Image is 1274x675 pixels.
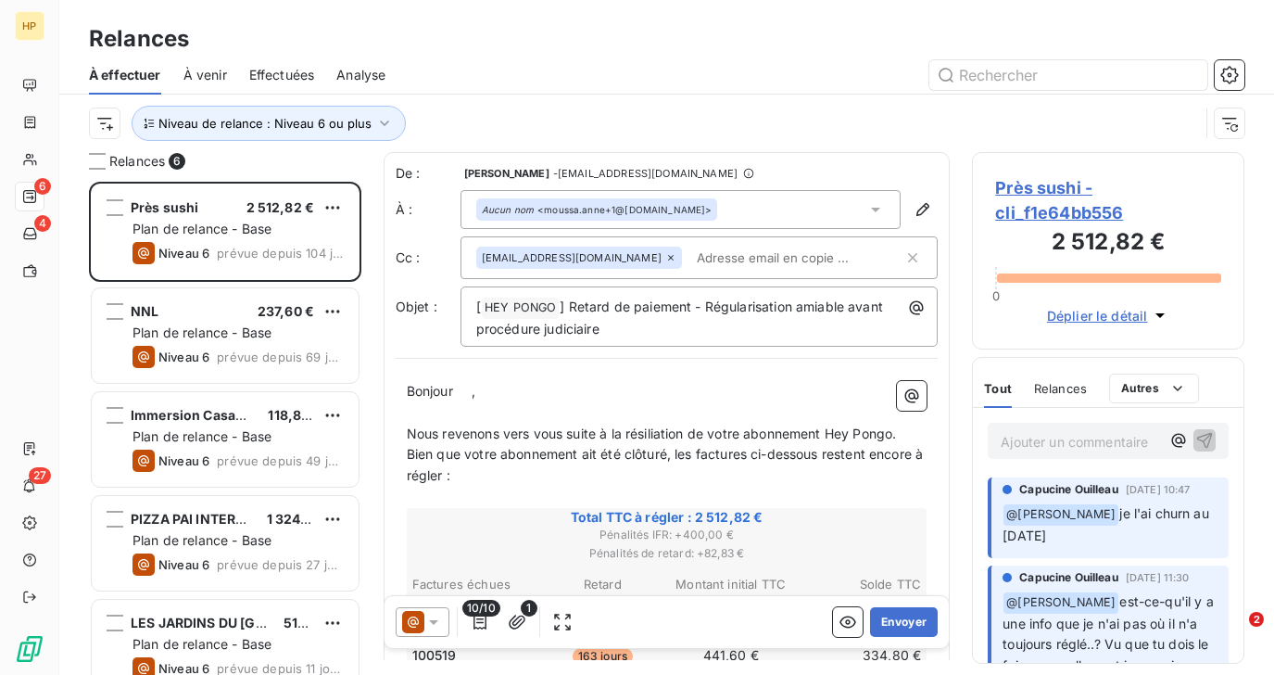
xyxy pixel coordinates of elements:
[1019,569,1118,586] span: Capucine Ouilleau
[1003,505,1213,543] span: je l'ai churn au [DATE]
[131,303,158,319] span: NNL
[482,298,559,319] span: HEY PONGO
[131,199,199,215] span: Près sushi
[267,511,335,527] span: 1 324,80 €
[539,575,665,594] th: Retard
[158,557,209,572] span: Niveau 6
[407,446,927,483] span: Bien que votre abonnement ait été clôturé, les factures ci-dessous restent encore à régler :
[1003,592,1118,614] span: @ [PERSON_NAME]
[132,428,271,444] span: Plan de relance - Base
[1034,381,1087,396] span: Relances
[131,407,268,423] span: Immersion Casanova
[1126,572,1190,583] span: [DATE] 11:30
[396,164,460,183] span: De :
[407,383,453,399] span: Bonjour
[476,299,481,314] span: [
[464,168,549,179] span: [PERSON_NAME]
[410,508,925,527] span: Total TTC à régler : 2 512,82 €
[410,527,925,543] span: Pénalités IFR : + 400,00 €
[132,221,271,236] span: Plan de relance - Base
[34,215,51,232] span: 4
[1019,481,1118,498] span: Capucine Ouilleau
[482,252,662,263] span: [EMAIL_ADDRESS][DOMAIN_NAME]
[1003,504,1118,526] span: @ [PERSON_NAME]
[410,545,925,562] span: Pénalités de retard : + 82,83 €
[1041,305,1176,326] button: Déplier le détail
[132,325,271,340] span: Plan de relance - Base
[1211,612,1255,656] iframe: Intercom live chat
[411,575,537,594] th: Factures échues
[217,246,344,261] span: prévue depuis 104 jours
[249,66,315,84] span: Effectuées
[183,66,227,84] span: À venir
[158,350,209,364] span: Niveau 6
[109,152,165,171] span: Relances
[462,600,500,617] span: 10/10
[158,453,209,468] span: Niveau 6
[1109,374,1199,403] button: Autres
[412,646,457,665] span: 100519
[573,648,633,665] span: 163 jours
[995,225,1221,262] h3: 2 512,82 €
[1249,612,1264,627] span: 2
[268,407,319,423] span: 118,81 €
[15,11,44,41] div: HP
[246,199,315,215] span: 2 512,82 €
[995,175,1221,225] span: Près sushi - cli_f1e64bb556
[158,246,209,261] span: Niveau 6
[29,467,51,484] span: 27
[217,453,344,468] span: prévue depuis 49 jours
[521,600,537,617] span: 1
[15,634,44,664] img: Logo LeanPay
[34,178,51,195] span: 6
[992,288,1000,303] span: 0
[396,299,437,314] span: Objet :
[1047,306,1148,325] span: Déplier le détail
[668,575,794,594] th: Montant initial TTC
[482,203,534,216] em: Aucun nom
[984,381,1012,396] span: Tout
[396,200,460,219] label: À :
[217,350,344,364] span: prévue depuis 69 jours
[132,106,406,141] button: Niveau de relance : Niveau 6 ou plus
[284,615,339,630] span: 515,27 €
[396,248,460,267] label: Cc :
[929,60,1207,90] input: Rechercher
[336,66,385,84] span: Analyse
[131,615,378,630] span: LES JARDINS DU [GEOGRAPHIC_DATA]
[553,168,738,179] span: - [EMAIL_ADDRESS][DOMAIN_NAME]
[472,383,475,399] span: ,
[668,645,794,666] td: 441,60 €
[796,575,922,594] th: Solde TTC
[132,636,271,652] span: Plan de relance - Base
[407,426,897,441] span: Nous revenons vers vous suite à la résiliation de votre abonnement Hey Pongo.
[217,557,344,572] span: prévue depuis 27 jours
[258,303,314,319] span: 237,60 €
[89,22,189,56] h3: Relances
[131,511,304,527] span: PIZZA PAI INTERNATIONAL
[89,182,361,675] div: grid
[1126,484,1191,495] span: [DATE] 10:47
[870,607,938,637] button: Envoyer
[158,116,372,131] span: Niveau de relance : Niveau 6 ou plus
[169,153,185,170] span: 6
[89,66,161,84] span: À effectuer
[482,203,713,216] div: <moussa.anne+1@[DOMAIN_NAME]>
[796,645,922,666] td: 334,80 €
[476,299,887,337] span: ] Retard de paiement - Régularisation amiable avant procédure judiciaire
[689,244,903,272] input: Adresse email en copie ...
[132,532,271,548] span: Plan de relance - Base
